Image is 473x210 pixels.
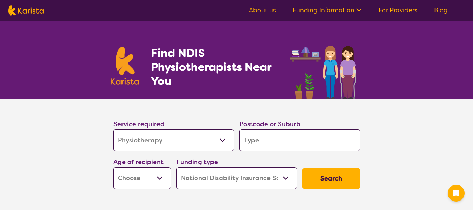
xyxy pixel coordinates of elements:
[249,6,276,14] a: About us
[113,120,165,128] label: Service required
[151,46,280,88] h1: Find NDIS Physiotherapists Near You
[293,6,362,14] a: Funding Information
[239,120,300,128] label: Postcode or Suburb
[434,6,448,14] a: Blog
[378,6,417,14] a: For Providers
[287,38,362,99] img: physiotherapy
[239,129,360,151] input: Type
[176,158,218,166] label: Funding type
[111,47,139,85] img: Karista logo
[8,5,44,16] img: Karista logo
[302,168,360,189] button: Search
[113,158,164,166] label: Age of recipient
